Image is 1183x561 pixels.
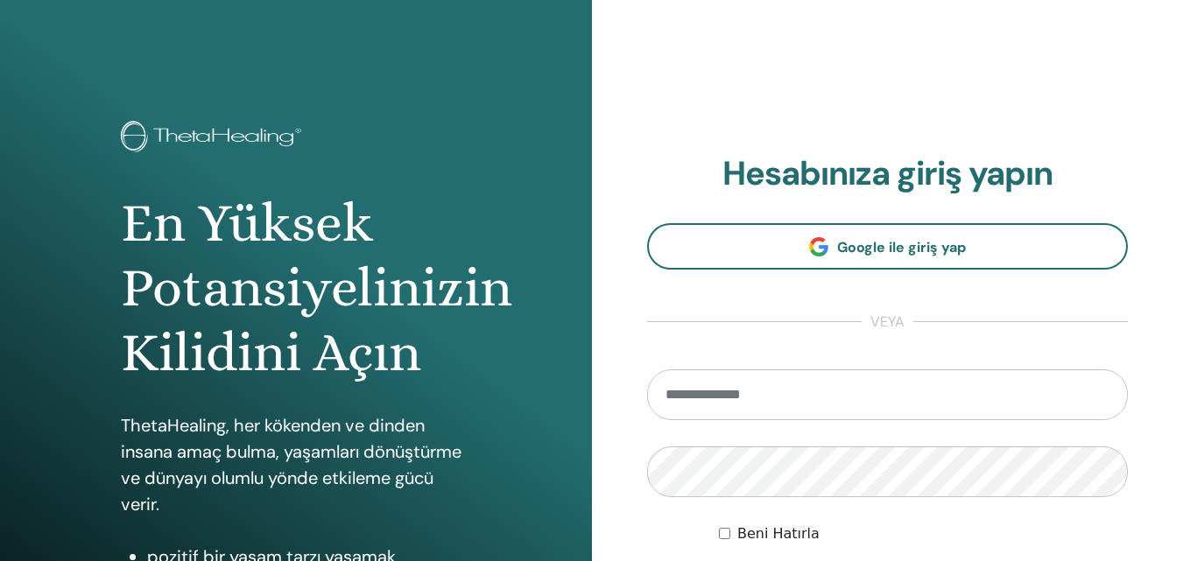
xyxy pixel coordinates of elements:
a: Google ile giriş yap [647,223,1129,270]
p: ThetaHealing, her kökenden ve dinden insana amaç bulma, yaşamları dönüştürme ve dünyayı olumlu yö... [121,412,471,517]
div: Keep me authenticated indefinitely or until I manually logout [719,523,1128,544]
span: veya [862,312,913,333]
h2: Hesabınıza giriş yapın [647,154,1129,194]
span: Google ile giriş yap [837,238,966,256]
label: Beni Hatırla [737,523,820,544]
h1: En Yüksek Potansiyelinizin Kilidini Açın [121,191,471,386]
